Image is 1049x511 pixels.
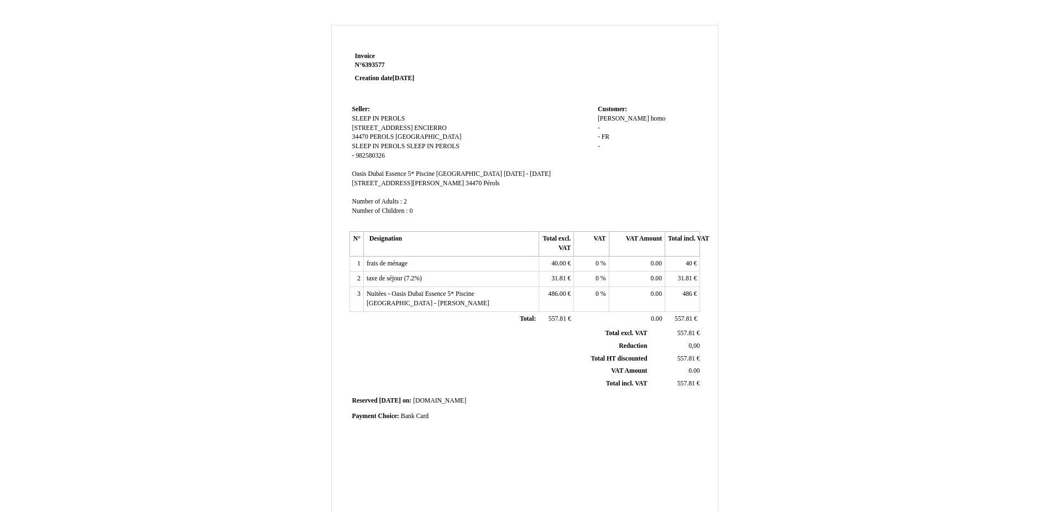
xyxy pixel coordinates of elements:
span: 6393577 [362,61,385,69]
span: 0 [596,260,599,267]
span: Seller: [352,106,370,113]
span: 0.00 [651,260,662,267]
td: % [574,287,609,311]
span: VAT Amount [611,367,647,374]
th: Total incl. VAT [665,232,700,256]
span: [DOMAIN_NAME] [413,397,466,404]
td: € [539,272,573,287]
td: 2 [349,272,363,287]
td: € [539,256,573,272]
span: 557.81 [677,330,695,337]
span: 0 [596,290,599,298]
span: 34470 [352,133,368,140]
strong: N° [355,61,487,70]
span: Total HT discounted [591,355,647,362]
span: 2 [404,198,407,205]
td: € [649,378,702,390]
span: Customer: [598,106,627,113]
span: Reserved [352,397,378,404]
span: [STREET_ADDRESS][PERSON_NAME] [352,180,465,187]
span: 40 [686,260,692,267]
span: Reduction [619,342,647,350]
span: Nuitées - Oasis Dubaï Essence 5* Piscine [GEOGRAPHIC_DATA] - [PERSON_NAME] [367,290,489,307]
span: 0.00 [651,290,662,298]
span: SLEEP IN PEROLS [352,143,405,150]
span: 34470 [466,180,482,187]
span: [PERSON_NAME] [598,115,649,122]
span: 0.00 [651,275,662,282]
span: Total incl. VAT [606,380,648,387]
th: Total excl. VAT [539,232,573,256]
span: 486 [682,290,692,298]
span: 0,00 [688,342,700,350]
span: 557.81 [675,315,692,322]
span: SLEEP IN PEROLS [406,143,460,150]
span: Total: [520,315,536,322]
th: Designation [363,232,539,256]
span: Invoice [355,53,375,60]
strong: Creation date [355,75,415,82]
span: Oasis Dubaï Essence 5* Piscine [GEOGRAPHIC_DATA] [352,170,502,178]
span: - [598,143,600,150]
td: € [665,287,700,311]
span: 0 [596,275,599,282]
span: 31.81 [677,275,692,282]
td: € [649,352,702,365]
span: - [598,133,600,140]
span: 557.81 [677,355,695,362]
span: [STREET_ADDRESS] ENCIERRO [352,124,447,132]
span: taxe de séjour (7.2%) [367,275,422,282]
span: 557.81 [549,315,566,322]
td: % [574,272,609,287]
span: [DATE] - [DATE] [504,170,551,178]
th: N° [349,232,363,256]
span: Total excl. VAT [606,330,648,337]
span: 486.00 [548,290,566,298]
td: € [539,311,573,327]
span: PEROLS [370,133,394,140]
span: [DATE] [379,397,401,404]
span: 0.00 [688,367,700,374]
span: on: [403,397,411,404]
td: € [649,327,702,340]
span: 31.81 [551,275,566,282]
th: VAT [574,232,609,256]
td: 1 [349,256,363,272]
span: [DATE] [393,75,414,82]
span: frais de ménage [367,260,408,267]
span: homo [651,115,666,122]
span: - [352,152,354,159]
span: Pérols [483,180,499,187]
td: % [574,256,609,272]
span: [GEOGRAPHIC_DATA] [395,133,461,140]
span: 0 [409,207,413,215]
span: 40.00 [551,260,566,267]
span: SLEEP IN PEROLS [352,115,405,122]
td: € [665,311,700,327]
span: 0.00 [651,315,662,322]
td: 3 [349,287,363,311]
td: € [539,287,573,311]
span: FR [602,133,609,140]
td: € [665,272,700,287]
th: VAT Amount [609,232,665,256]
span: Payment Choice: [352,413,399,420]
span: Number of Adults : [352,198,403,205]
span: 557.81 [677,380,695,387]
span: 982580326 [356,152,385,159]
span: Bank Card [401,413,429,420]
td: € [665,256,700,272]
span: Number of Children : [352,207,408,215]
span: - [598,124,600,132]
